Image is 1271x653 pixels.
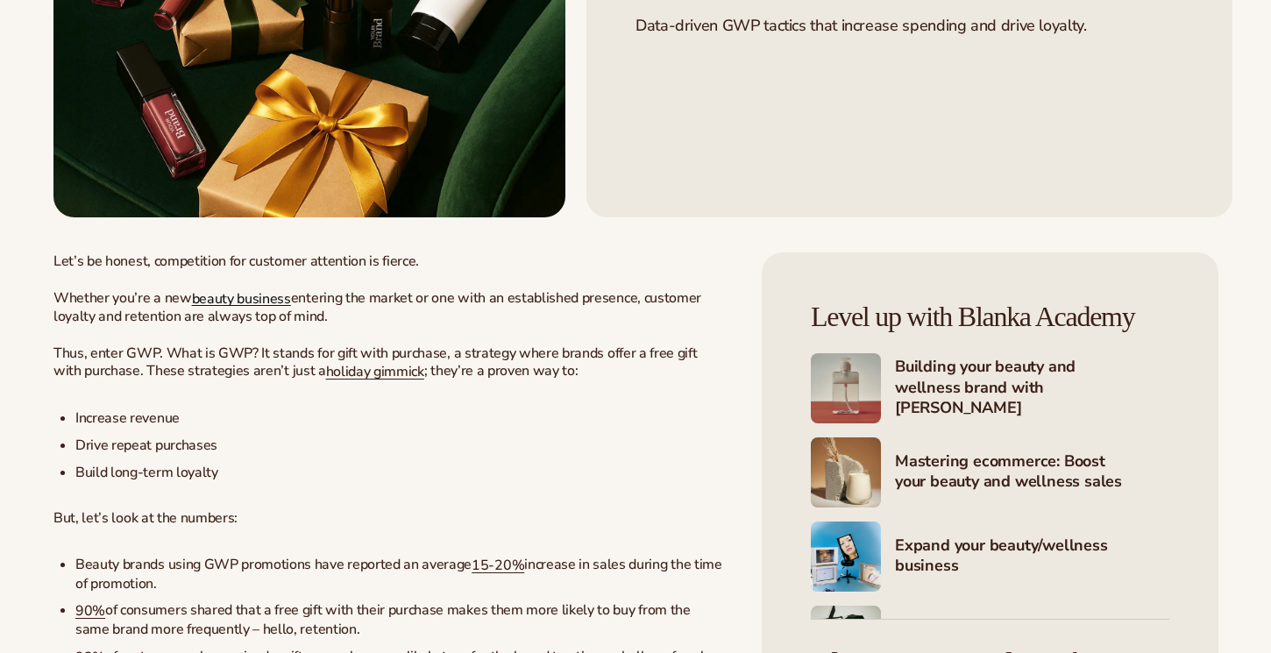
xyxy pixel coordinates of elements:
a: Shopify Image 7 Expand your beauty/wellness business [811,522,1169,592]
span: Let’s be honest, competition for customer attention is fierce. [53,252,419,271]
span: of consumers shared that a free gift with their purchase makes them more likely to buy from the s... [75,600,691,639]
span: Whether you’re a new [53,288,192,308]
span: Build long-term loyalty [75,463,218,482]
span: Beauty brands using GWP promotions have reported an average [75,555,472,574]
span: ; they’re a proven way to: [424,361,579,380]
a: Shopify Image 5 Building your beauty and wellness brand with [PERSON_NAME] [811,353,1169,423]
img: Shopify Image 6 [811,437,881,507]
a: 90% [75,601,105,621]
span: But, let’s look at the numbers: [53,508,238,528]
span: Data-driven GWP tactics that increase spending and drive loyalty. [635,15,1087,36]
h4: Expand your beauty/wellness business [895,536,1169,578]
span: Drive repeat purchases [75,436,217,455]
a: 15-20% [472,556,524,575]
span: Thus, enter GWP. What is GWP? It stands for gift with purchase, a strategy where brands offer a f... [53,344,697,381]
h4: Level up with Blanka Academy [811,302,1169,332]
span: entering the market or one with an established presence, customer loyalty and retention are alway... [53,288,701,327]
span: increase in sales during the time of promotion. [75,555,722,593]
a: beauty business [192,288,291,308]
img: Shopify Image 7 [811,522,881,592]
span: Increase revenue [75,408,180,428]
a: holiday gimmick [326,362,424,381]
a: Shopify Image 6 Mastering ecommerce: Boost your beauty and wellness sales [811,437,1169,507]
h4: Mastering ecommerce: Boost your beauty and wellness sales [895,451,1169,494]
h4: Building your beauty and wellness brand with [PERSON_NAME] [895,357,1169,420]
img: Shopify Image 5 [811,353,881,423]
